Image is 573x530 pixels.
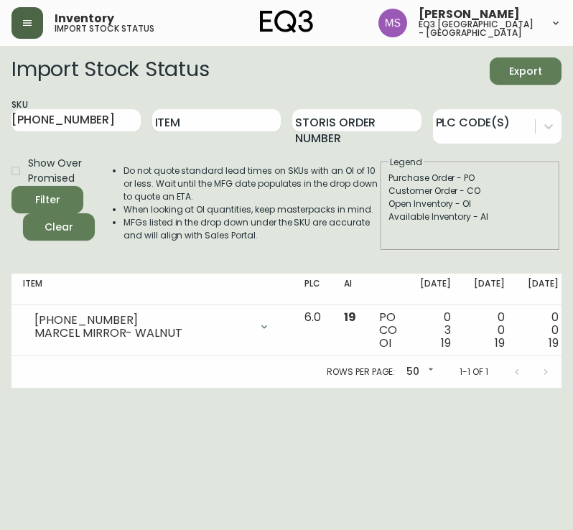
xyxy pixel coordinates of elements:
[124,216,379,242] li: MFGs listed in the drop down under the SKU are accurate and will align with Sales Portal.
[23,311,281,343] div: [PHONE_NUMBER]MARCEL MIRROR- WALNUT
[419,9,520,20] span: [PERSON_NAME]
[293,305,332,356] td: 6.0
[388,156,424,169] legend: Legend
[419,20,539,37] h5: eq3 [GEOGRAPHIC_DATA] - [GEOGRAPHIC_DATA]
[34,327,250,340] div: MARCEL MIRROR- WALNUT
[260,10,313,33] img: logo
[124,203,379,216] li: When looking at OI quantities, keep masterpacks in mind.
[549,335,559,351] span: 19
[490,57,562,85] button: Export
[11,274,293,305] th: Item
[495,335,505,351] span: 19
[11,57,209,85] h2: Import Stock Status
[460,366,488,378] p: 1-1 of 1
[388,210,552,223] div: Available Inventory - AI
[420,311,451,350] div: 0 3
[516,274,570,305] th: [DATE]
[55,13,114,24] span: Inventory
[34,314,250,327] div: [PHONE_NUMBER]
[462,274,516,305] th: [DATE]
[501,62,550,80] span: Export
[474,311,505,350] div: 0 0
[528,311,559,350] div: 0 0
[379,335,391,351] span: OI
[23,213,95,241] button: Clear
[11,186,83,213] button: Filter
[55,24,154,33] h5: import stock status
[332,274,368,305] th: AI
[344,309,356,325] span: 19
[388,172,552,185] div: Purchase Order - PO
[124,164,379,203] li: Do not quote standard lead times on SKUs with an OI of 10 or less. Wait until the MFG date popula...
[388,197,552,210] div: Open Inventory - OI
[28,156,83,186] span: Show Over Promised
[327,366,395,378] p: Rows per page:
[401,361,437,384] div: 50
[409,274,462,305] th: [DATE]
[293,274,332,305] th: PLC
[34,218,83,236] span: Clear
[379,311,397,350] div: PO CO
[388,185,552,197] div: Customer Order - CO
[441,335,451,351] span: 19
[378,9,407,37] img: 1b6e43211f6f3cc0b0729c9049b8e7af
